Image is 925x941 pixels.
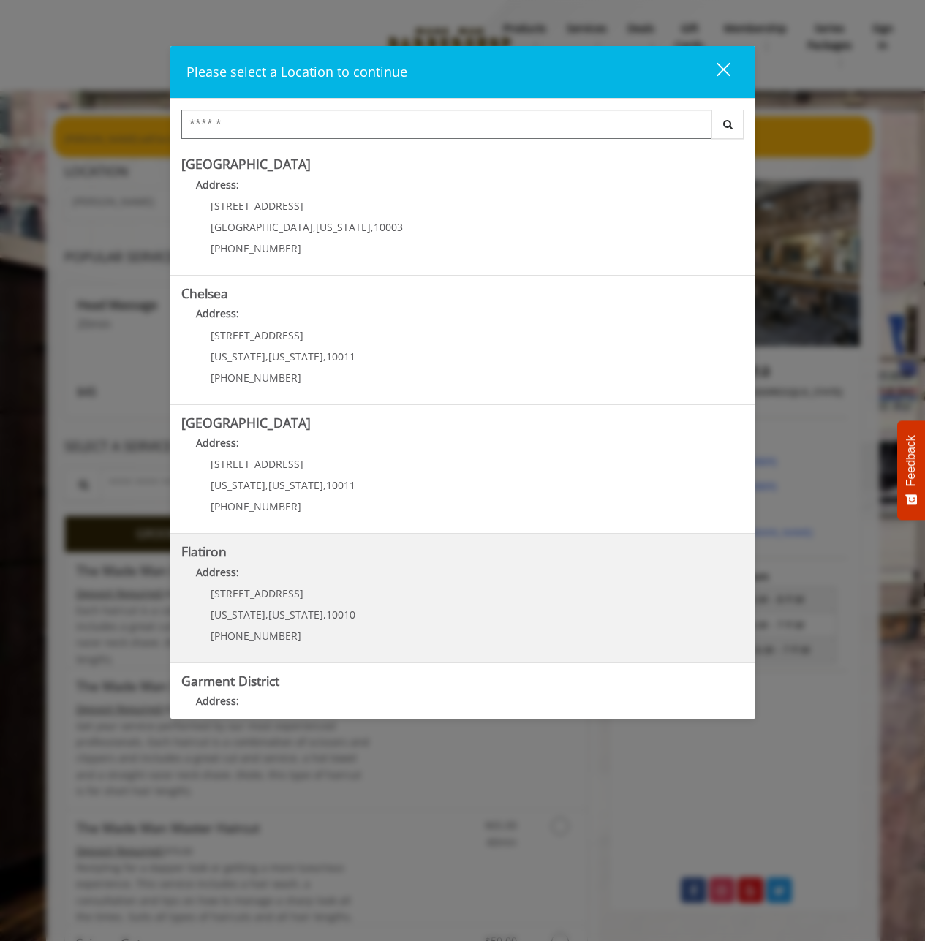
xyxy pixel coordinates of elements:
[196,694,239,708] b: Address:
[265,608,268,621] span: ,
[268,608,323,621] span: [US_STATE]
[211,349,265,363] span: [US_STATE]
[211,241,301,255] span: [PHONE_NUMBER]
[196,178,239,192] b: Address:
[211,499,301,513] span: [PHONE_NUMBER]
[326,478,355,492] span: 10011
[897,420,925,520] button: Feedback - Show survey
[211,586,303,600] span: [STREET_ADDRESS]
[181,110,744,146] div: Center Select
[268,349,323,363] span: [US_STATE]
[323,608,326,621] span: ,
[211,608,265,621] span: [US_STATE]
[326,349,355,363] span: 10011
[186,63,407,80] span: Please select a Location to continue
[181,672,279,689] b: Garment District
[323,478,326,492] span: ,
[211,457,303,471] span: [STREET_ADDRESS]
[211,629,301,643] span: [PHONE_NUMBER]
[181,543,227,560] b: Flatiron
[371,220,374,234] span: ,
[323,349,326,363] span: ,
[211,478,265,492] span: [US_STATE]
[196,436,239,450] b: Address:
[326,608,355,621] span: 10010
[211,220,313,234] span: [GEOGRAPHIC_DATA]
[181,110,712,139] input: Search Center
[374,220,403,234] span: 10003
[268,478,323,492] span: [US_STATE]
[313,220,316,234] span: ,
[196,565,239,579] b: Address:
[181,414,311,431] b: [GEOGRAPHIC_DATA]
[181,284,228,302] b: Chelsea
[211,199,303,213] span: [STREET_ADDRESS]
[690,57,739,87] button: close dialog
[181,155,311,173] b: [GEOGRAPHIC_DATA]
[265,349,268,363] span: ,
[905,435,918,486] span: Feedback
[720,119,736,129] i: Search button
[700,61,729,83] div: close dialog
[211,371,301,385] span: [PHONE_NUMBER]
[196,306,239,320] b: Address:
[211,328,303,342] span: [STREET_ADDRESS]
[316,220,371,234] span: [US_STATE]
[265,478,268,492] span: ,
